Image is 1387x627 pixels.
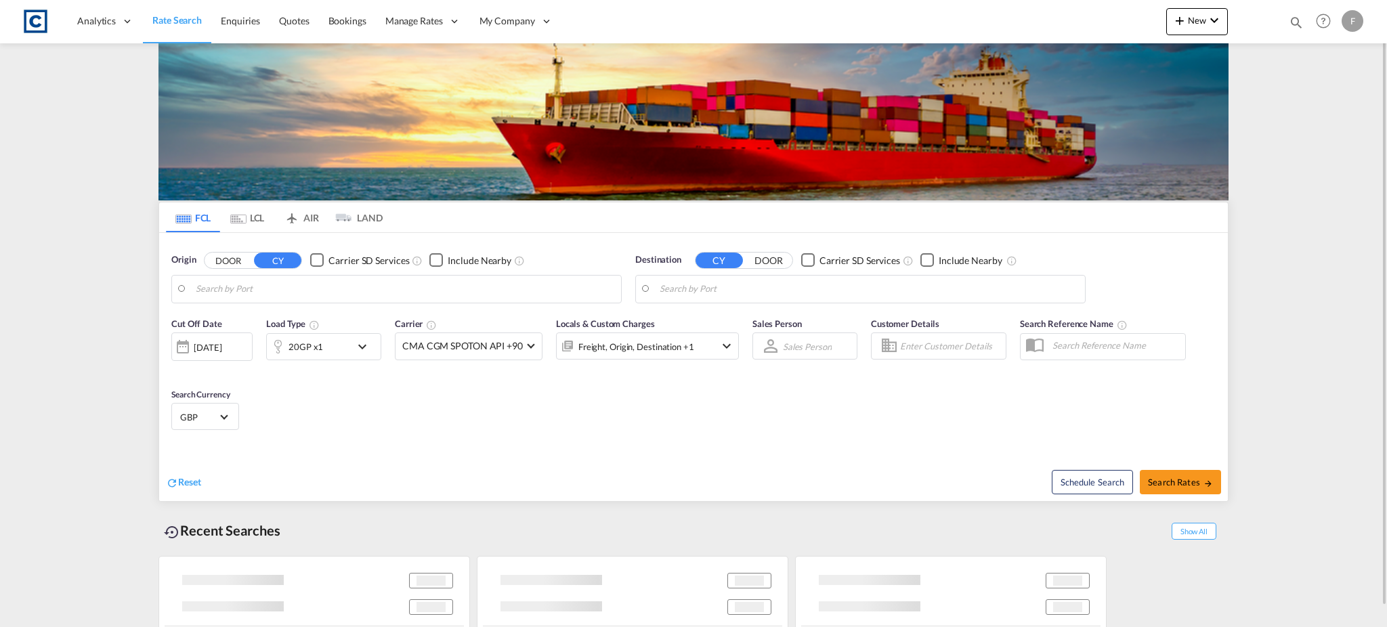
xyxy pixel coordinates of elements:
md-icon: icon-chevron-down [354,339,377,355]
input: Search Reference Name [1046,335,1185,355]
span: Carrier [395,318,437,329]
md-checkbox: Checkbox No Ink [429,253,511,267]
div: icon-refreshReset [166,475,201,490]
span: Load Type [266,318,320,329]
span: Bookings [328,15,366,26]
md-icon: icon-plus 400-fg [1172,12,1188,28]
span: GBP [180,411,218,423]
span: CMA CGM SPOTON API +90 [402,339,523,353]
span: Search Currency [171,389,230,399]
img: 1fdb9190129311efbfaf67cbb4249bed.jpeg [20,6,51,37]
input: Enter Customer Details [900,336,1002,356]
div: Recent Searches [158,515,286,546]
button: icon-plus 400-fgNewicon-chevron-down [1166,8,1228,35]
span: Quotes [279,15,309,26]
span: Analytics [77,14,116,28]
span: Enquiries [221,15,260,26]
span: Search Reference Name [1020,318,1128,329]
div: 20GP x1icon-chevron-down [266,333,381,360]
md-icon: icon-airplane [284,210,300,220]
md-icon: icon-information-outline [309,320,320,330]
div: Include Nearby [939,254,1002,267]
md-datepicker: Select [171,360,182,378]
span: Customer Details [871,318,939,329]
div: Freight Origin Destination Factory Stuffing [578,337,694,356]
div: Carrier SD Services [819,254,900,267]
md-icon: icon-refresh [166,477,178,489]
div: 20GP x1 [289,337,323,356]
md-icon: icon-chevron-down [1206,12,1222,28]
span: Cut Off Date [171,318,222,329]
md-tab-item: AIR [274,202,328,232]
md-icon: Unchecked: Ignores neighbouring ports when fetching rates.Checked : Includes neighbouring ports w... [1006,255,1017,266]
span: Locals & Custom Charges [556,318,655,329]
input: Search by Port [196,279,614,299]
div: [DATE] [171,332,253,361]
md-tab-item: FCL [166,202,220,232]
div: Freight Origin Destination Factory Stuffingicon-chevron-down [556,332,739,360]
span: Help [1312,9,1335,33]
div: Include Nearby [448,254,511,267]
button: DOOR [205,253,252,268]
md-icon: Your search will be saved by the below given name [1117,320,1128,330]
md-checkbox: Checkbox No Ink [310,253,409,267]
md-checkbox: Checkbox No Ink [920,253,1002,267]
div: Help [1312,9,1342,34]
md-tab-item: LCL [220,202,274,232]
div: Origin DOOR CY Checkbox No InkUnchecked: Search for CY (Container Yard) services for all selected... [159,233,1228,501]
md-icon: Unchecked: Search for CY (Container Yard) services for all selected carriers.Checked : Search for... [412,255,423,266]
md-icon: Unchecked: Ignores neighbouring ports when fetching rates.Checked : Includes neighbouring ports w... [514,255,525,266]
md-select: Sales Person [782,337,833,356]
md-select: Select Currency: £ GBPUnited Kingdom Pound [179,407,232,427]
md-icon: The selected Trucker/Carrierwill be displayed in the rate results If the rates are from another f... [426,320,437,330]
button: Search Ratesicon-arrow-right [1140,470,1221,494]
md-checkbox: Checkbox No Ink [801,253,900,267]
button: DOOR [745,253,792,268]
md-icon: icon-backup-restore [164,524,180,540]
md-icon: icon-chevron-down [719,338,735,354]
span: New [1172,15,1222,26]
span: Rate Search [152,14,202,26]
md-icon: icon-arrow-right [1203,479,1213,488]
span: Search Rates [1148,477,1213,488]
div: F [1342,10,1363,32]
span: My Company [479,14,535,28]
div: [DATE] [194,341,221,353]
div: icon-magnify [1289,15,1304,35]
md-tab-item: LAND [328,202,383,232]
span: Sales Person [752,318,802,329]
button: CY [696,253,743,268]
button: CY [254,253,301,268]
span: Show All [1172,523,1216,540]
span: Manage Rates [385,14,443,28]
img: LCL+%26+FCL+BACKGROUND.png [158,43,1229,200]
md-pagination-wrapper: Use the left and right arrow keys to navigate between tabs [166,202,383,232]
md-icon: icon-magnify [1289,15,1304,30]
span: Reset [178,476,201,488]
span: Origin [171,253,196,267]
md-icon: Unchecked: Search for CY (Container Yard) services for all selected carriers.Checked : Search for... [903,255,914,266]
input: Search by Port [660,279,1078,299]
div: Carrier SD Services [328,254,409,267]
button: Note: By default Schedule search will only considerorigin ports, destination ports and cut off da... [1052,470,1133,494]
span: Destination [635,253,681,267]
